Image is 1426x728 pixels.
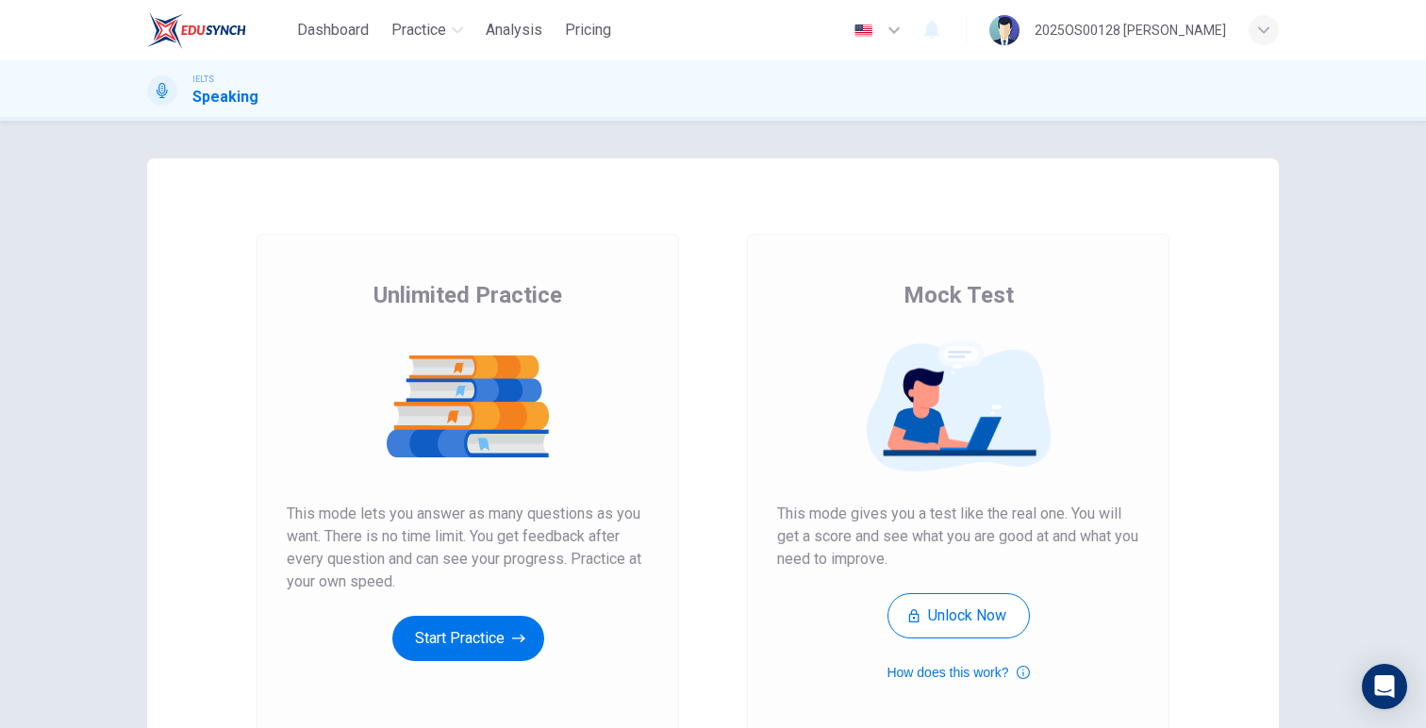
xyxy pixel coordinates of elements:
button: Dashboard [290,13,376,47]
button: Practice [384,13,471,47]
span: This mode lets you answer as many questions as you want. There is no time limit. You get feedback... [287,503,649,593]
button: Pricing [557,13,619,47]
span: Unlimited Practice [373,280,562,310]
span: Mock Test [904,280,1014,310]
button: How does this work? [887,661,1029,684]
img: EduSynch logo [147,11,246,49]
a: EduSynch logo [147,11,290,49]
span: Pricing [565,19,611,41]
span: Dashboard [297,19,369,41]
button: Analysis [478,13,550,47]
span: IELTS [192,73,214,86]
div: Open Intercom Messenger [1362,664,1407,709]
button: Unlock Now [887,593,1030,638]
span: This mode gives you a test like the real one. You will get a score and see what you are good at a... [777,503,1139,571]
span: Practice [391,19,446,41]
button: Start Practice [392,616,544,661]
div: 2025OS00128 [PERSON_NAME] [1035,19,1226,41]
h1: Speaking [192,86,258,108]
img: en [852,24,875,38]
span: Analysis [486,19,542,41]
img: Profile picture [989,15,1020,45]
